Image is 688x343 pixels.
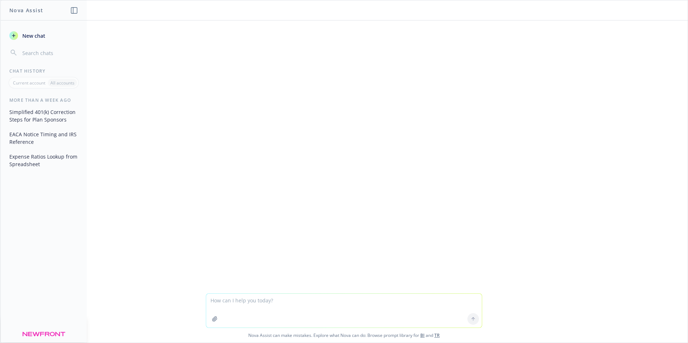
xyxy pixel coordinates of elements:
[6,29,81,42] button: New chat
[1,97,87,103] div: More than a week ago
[21,48,78,58] input: Search chats
[21,32,45,40] span: New chat
[1,68,87,74] div: Chat History
[3,328,685,343] span: Nova Assist can make mistakes. Explore what Nova can do: Browse prompt library for and
[420,332,425,338] a: BI
[13,80,45,86] p: Current account
[6,151,81,170] button: Expense Ratios Lookup from Spreadsheet
[6,128,81,148] button: EACA Notice Timing and IRS Reference
[6,106,81,125] button: Simplified 401(k) Correction Steps for Plan Sponsors
[50,80,74,86] p: All accounts
[434,332,440,338] a: TR
[9,6,43,14] h1: Nova Assist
